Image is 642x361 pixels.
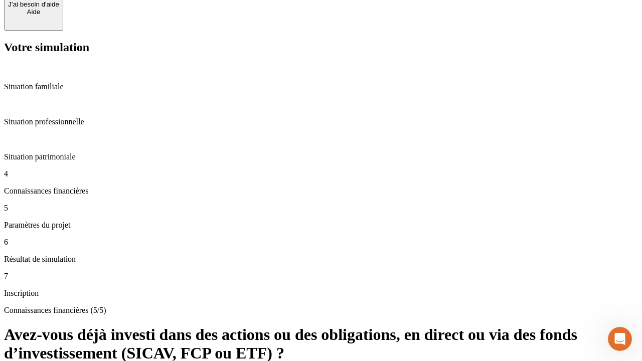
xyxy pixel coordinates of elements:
p: Situation professionnelle [4,117,638,126]
p: Inscription [4,289,638,298]
p: Connaissances financières [4,187,638,196]
p: Paramètres du projet [4,221,638,230]
p: 7 [4,272,638,281]
div: Aide [8,8,59,16]
p: Connaissances financières (5/5) [4,306,638,315]
p: Situation patrimoniale [4,152,638,161]
p: 6 [4,238,638,247]
p: Résultat de simulation [4,255,638,264]
p: 5 [4,204,638,213]
p: Situation familiale [4,82,638,91]
h2: Votre simulation [4,41,638,54]
p: 4 [4,169,638,178]
div: J’ai besoin d'aide [8,1,59,8]
iframe: Intercom live chat [608,327,632,351]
